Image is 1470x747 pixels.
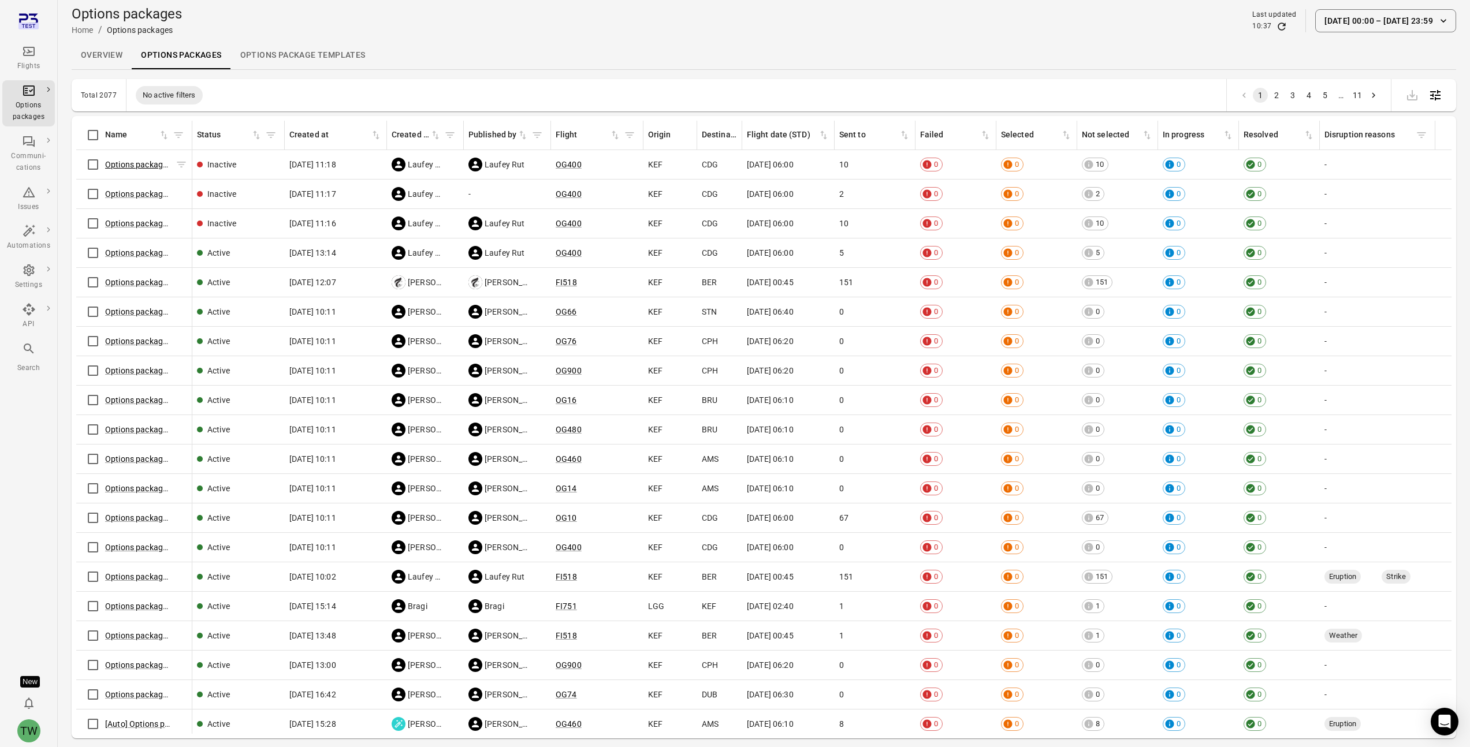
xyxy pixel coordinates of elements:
[107,24,173,36] div: Options packages
[648,365,663,376] span: KEF
[408,277,443,288] span: [PERSON_NAME] Sig
[1253,424,1266,435] span: 0
[207,306,230,318] div: Active
[1011,424,1023,435] span: 0
[556,602,577,611] a: FI751
[1163,129,1234,141] div: Sort by in progress in ascending order
[7,363,50,374] div: Search
[408,159,443,170] span: Laufey Rut
[207,394,230,406] div: Active
[1285,88,1300,103] button: Go to page 3
[1253,365,1266,376] span: 0
[2,260,55,294] a: Settings
[556,425,582,434] a: OG480
[529,126,546,144] span: Filter by published by
[1011,277,1023,288] span: 0
[289,277,336,288] span: [DATE] 12:07
[930,159,942,170] span: 0
[747,424,794,435] span: [DATE] 06:10
[485,424,530,435] span: [PERSON_NAME]
[485,277,530,288] span: [PERSON_NAME] Sig
[930,218,942,229] span: 0
[648,247,663,259] span: KEF
[231,42,375,69] a: Options package Templates
[392,275,405,289] img: hair-woman-and-face-logo-and-symbols-free-vector.jpg
[1315,9,1456,32] button: [DATE] 00:00 – [DATE] 23:59
[468,129,529,141] div: Sort by published by in ascending order
[1092,188,1104,200] span: 2
[485,365,530,376] span: [PERSON_NAME]
[1324,159,1431,170] div: -
[1253,306,1266,318] span: 0
[20,676,40,688] div: Tooltip anchor
[702,394,717,406] span: BRU
[105,660,227,670] a: Options package OG900 ([DATE])
[7,100,50,123] div: Options packages
[839,424,844,435] span: 0
[2,80,55,126] a: Options packages
[207,365,230,376] div: Active
[648,218,663,229] span: KEF
[81,91,117,99] div: Total 2077
[441,126,459,144] span: Filter by created by
[408,218,443,229] span: Laufey Rut
[1253,218,1266,229] span: 0
[105,278,222,287] a: Options package FI518 ([DATE])
[105,484,222,493] a: Options package OG14 ([DATE])
[7,201,50,213] div: Issues
[556,719,582,729] a: OG460
[1401,89,1424,100] span: Please make a selection to export
[392,129,441,141] span: Created by
[747,277,794,288] span: [DATE] 00:45
[1324,335,1431,347] div: -
[702,424,717,435] span: BRU
[930,247,942,259] span: 0
[1253,88,1268,103] button: page 1
[1173,159,1185,170] span: 0
[2,41,55,76] a: Flights
[408,424,443,435] span: [PERSON_NAME]
[648,159,663,170] span: KEF
[105,395,222,405] a: Options package OG16 ([DATE])
[207,277,230,288] div: Active
[105,337,222,346] a: Options package OG76 ([DATE])
[1082,129,1153,141] span: Not selected
[1011,453,1023,465] span: 0
[556,690,577,699] a: OG74
[747,129,818,141] div: Flight date (STD)
[1324,394,1431,406] div: -
[648,188,663,200] span: KEF
[207,159,236,170] div: Inactive
[468,275,482,289] img: hair-woman-and-face-logo-and-symbols-free-vector.jpg
[7,151,50,174] div: Communi-cations
[7,319,50,330] div: API
[289,129,382,141] div: Sort by created at in ascending order
[1301,88,1316,103] button: Go to page 4
[468,188,546,200] div: -
[207,335,230,347] div: Active
[1324,306,1431,318] div: -
[1011,188,1023,200] span: 0
[7,240,50,252] div: Automations
[468,129,529,141] span: Published by
[648,424,663,435] span: KEF
[1252,21,1271,32] div: 10:37
[1324,453,1431,465] div: -
[621,126,638,144] button: Filter by flight
[1173,394,1185,406] span: 0
[839,365,844,376] span: 0
[1001,129,1060,141] div: Selected
[1253,277,1266,288] span: 0
[1092,335,1104,347] span: 0
[408,306,443,318] span: [PERSON_NAME]
[747,335,794,347] span: [DATE] 06:20
[839,453,844,465] span: 0
[1252,9,1296,21] div: Last updated
[98,23,102,37] li: /
[747,218,794,229] span: [DATE] 06:00
[1092,306,1104,318] span: 0
[105,513,222,522] a: Options package OG10 ([DATE])
[556,160,582,169] a: OG400
[839,277,853,288] span: 151
[556,631,577,640] a: FI518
